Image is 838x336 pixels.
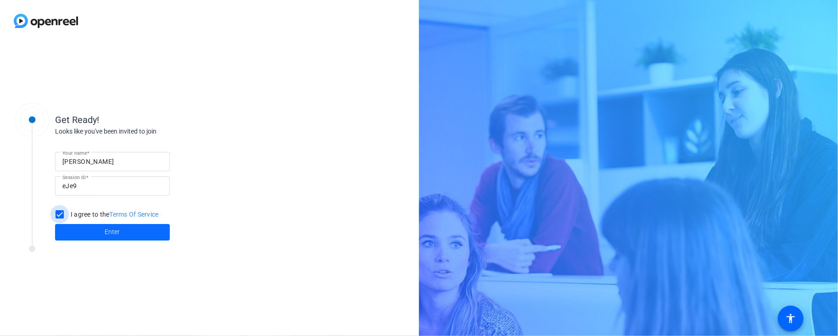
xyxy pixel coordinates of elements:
[55,224,170,241] button: Enter
[62,174,86,180] mat-label: Session ID
[105,227,120,237] span: Enter
[62,150,87,156] mat-label: Your name
[110,211,159,218] a: Terms Of Service
[69,210,159,219] label: I agree to the
[785,313,796,324] mat-icon: accessibility
[55,127,239,136] div: Looks like you've been invited to join
[55,113,239,127] div: Get Ready!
